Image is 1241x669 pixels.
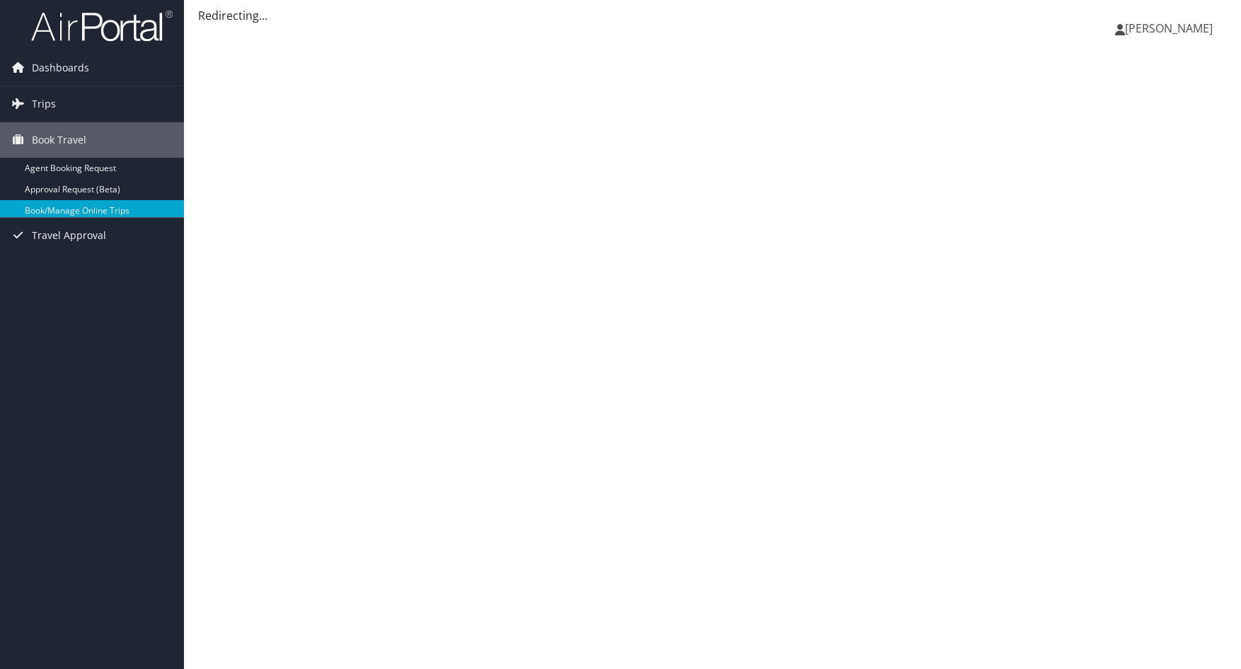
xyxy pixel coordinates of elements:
span: Book Travel [32,122,86,158]
span: [PERSON_NAME] [1125,21,1213,36]
div: Redirecting... [198,7,1227,24]
span: Travel Approval [32,218,106,253]
span: Trips [32,86,56,122]
span: Dashboards [32,50,89,86]
a: [PERSON_NAME] [1115,7,1227,50]
img: airportal-logo.png [31,9,173,42]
